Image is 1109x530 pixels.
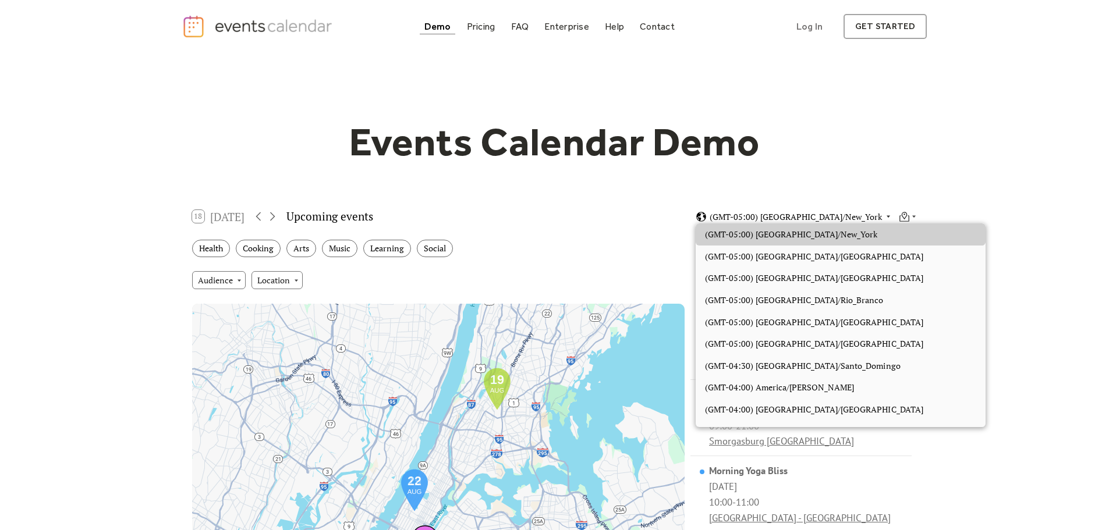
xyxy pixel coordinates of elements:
a: Help [600,19,629,34]
a: Pricing [462,19,500,34]
div: Enterprise [544,23,589,30]
span: (GMT-05:00) [GEOGRAPHIC_DATA]/Rio_Branco [705,294,884,307]
span: (GMT-05:00) [GEOGRAPHIC_DATA]/[GEOGRAPHIC_DATA] [705,337,923,350]
a: FAQ [506,19,534,34]
span: (GMT-04:00) America/Boa_Vista [705,425,826,438]
a: home [182,15,336,38]
div: Demo [424,23,451,30]
div: Help [605,23,624,30]
a: Enterprise [540,19,593,34]
span: (GMT-04:30) [GEOGRAPHIC_DATA]/Santo_Domingo [705,360,901,372]
h1: Events Calendar Demo [331,118,778,166]
span: (GMT-05:00) [GEOGRAPHIC_DATA]/[GEOGRAPHIC_DATA] [705,316,923,329]
span: (GMT-04:00) America/[PERSON_NAME] [705,381,855,394]
a: Contact [635,19,679,34]
a: get started [844,14,927,39]
div: Pricing [467,23,495,30]
span: (GMT-05:00) [GEOGRAPHIC_DATA]/[GEOGRAPHIC_DATA] [705,250,923,263]
a: Demo [420,19,456,34]
div: Contact [640,23,675,30]
span: (GMT-05:00) [GEOGRAPHIC_DATA]/[GEOGRAPHIC_DATA] [705,272,923,284]
div: FAQ [511,23,529,30]
a: Log In [785,14,834,39]
span: (GMT-05:00) [GEOGRAPHIC_DATA]/New_York [705,228,878,241]
span: (GMT-04:00) [GEOGRAPHIC_DATA]/[GEOGRAPHIC_DATA] [705,403,923,416]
